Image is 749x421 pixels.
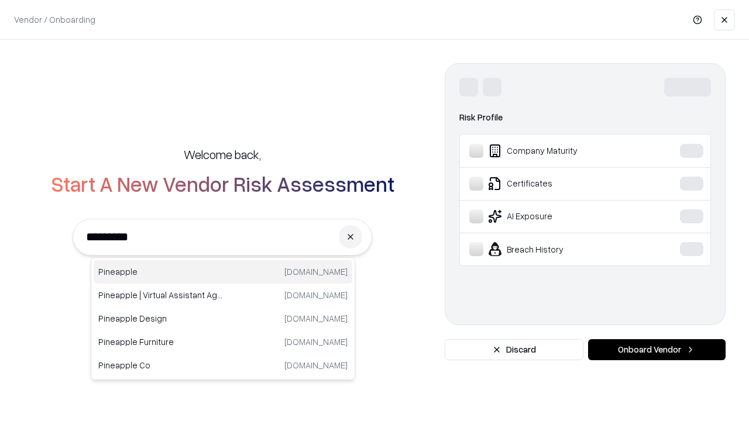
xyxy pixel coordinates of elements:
[469,209,644,223] div: AI Exposure
[98,312,223,325] p: Pineapple Design
[284,359,348,371] p: [DOMAIN_NAME]
[469,177,644,191] div: Certificates
[284,265,348,278] p: [DOMAIN_NAME]
[14,13,95,26] p: Vendor / Onboarding
[469,144,644,158] div: Company Maturity
[98,289,223,301] p: Pineapple | Virtual Assistant Agency
[445,339,583,360] button: Discard
[98,359,223,371] p: Pineapple Co
[588,339,726,360] button: Onboard Vendor
[91,257,355,380] div: Suggestions
[184,146,261,163] h5: Welcome back,
[459,111,711,125] div: Risk Profile
[469,242,644,256] div: Breach History
[284,336,348,348] p: [DOMAIN_NAME]
[98,336,223,348] p: Pineapple Furniture
[51,172,394,195] h2: Start A New Vendor Risk Assessment
[284,289,348,301] p: [DOMAIN_NAME]
[98,265,223,278] p: Pineapple
[284,312,348,325] p: [DOMAIN_NAME]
